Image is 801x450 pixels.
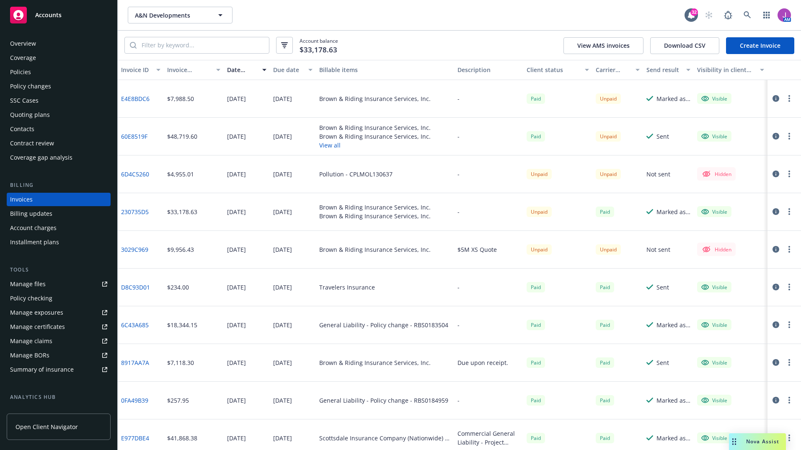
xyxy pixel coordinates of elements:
a: Policies [7,65,111,79]
span: Paid [527,433,545,443]
div: [DATE] [273,358,292,367]
div: Manage claims [10,334,52,348]
div: $234.00 [167,283,189,292]
div: Travelers Insurance [319,283,375,292]
div: Brown & Riding Insurance Services, Inc. [319,212,431,220]
div: Policy changes [10,80,51,93]
div: Hidden [701,169,731,179]
div: Billing [7,181,111,189]
div: $7,988.50 [167,94,194,103]
div: Brown & Riding Insurance Services, Inc. [319,123,431,132]
a: 3029C969 [121,245,148,254]
div: Summary of insurance [10,363,74,376]
div: Brown & Riding Insurance Services, Inc. [319,358,431,367]
div: [DATE] [227,283,246,292]
div: Paid [527,93,545,104]
a: SSC Cases [7,94,111,107]
div: [DATE] [227,321,246,329]
span: Paid [596,207,614,217]
div: Billable items [319,65,451,74]
a: Search [739,7,756,23]
span: Paid [527,395,545,406]
div: Paid [596,433,614,443]
div: Description [457,65,520,74]
div: Coverage [10,51,36,65]
div: [DATE] [227,245,246,254]
div: Overview [10,37,36,50]
span: Open Client Navigator [16,422,78,431]
div: Carrier status [596,65,630,74]
span: Paid [596,282,614,292]
span: Nova Assist [746,438,779,445]
div: Manage files [10,277,46,291]
a: Invoices [7,193,111,206]
div: [DATE] [273,94,292,103]
div: Paid [527,131,545,142]
div: $48,719.60 [167,132,197,141]
div: Send result [646,65,681,74]
div: Paid [596,320,614,330]
div: Unpaid [596,244,621,255]
div: Paid [596,395,614,406]
div: Installment plans [10,235,59,249]
button: Carrier status [592,60,643,80]
div: Policy checking [10,292,52,305]
div: - [457,207,460,216]
div: - [457,321,460,329]
button: Invoice ID [118,60,164,80]
div: [DATE] [273,132,292,141]
div: Paid [527,357,545,368]
div: Marked as sent [656,321,690,329]
div: SSC Cases [10,94,39,107]
div: $41,868.38 [167,434,197,442]
div: $9,956.43 [167,245,194,254]
div: $7,118.30 [167,358,194,367]
div: [DATE] [273,321,292,329]
div: Marked as sent [656,434,690,442]
div: [DATE] [227,94,246,103]
div: General Liability - Policy change - RBS0183504 [319,321,448,329]
div: Paid [527,320,545,330]
div: $4,955.01 [167,170,194,178]
div: Marked as sent [656,207,690,216]
div: Date issued [227,65,257,74]
div: Brown & Riding Insurance Services, Inc. [319,203,431,212]
button: Date issued [224,60,270,80]
div: Marked as sent [656,94,690,103]
div: Visible [701,434,727,442]
a: Policy checking [7,292,111,305]
button: A&N Developments [128,7,233,23]
a: 8917AA7A [121,358,149,367]
div: Visible [701,283,727,291]
a: Contacts [7,122,111,136]
div: [DATE] [273,170,292,178]
div: - [457,132,460,141]
button: Visibility in client dash [694,60,767,80]
a: Quoting plans [7,108,111,122]
div: $5M XS Quote [457,245,497,254]
a: 6C43A685 [121,321,149,329]
div: [DATE] [273,245,292,254]
div: Coverage gap analysis [10,151,72,164]
button: View all [319,141,431,150]
a: Billing updates [7,207,111,220]
a: 0FA49B39 [121,396,148,405]
a: Report a Bug [720,7,736,23]
button: Send result [643,60,694,80]
button: Nova Assist [729,433,786,450]
div: Contract review [10,137,54,150]
div: Manage BORs [10,349,49,362]
div: Sent [656,132,669,141]
a: Manage claims [7,334,111,348]
div: [DATE] [227,170,246,178]
button: Invoice amount [164,60,224,80]
a: Start snowing [700,7,717,23]
div: Manage certificates [10,320,65,334]
button: Download CSV [650,37,719,54]
button: Billable items [316,60,454,80]
div: Pollution - CPLMOL130637 [319,170,393,178]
